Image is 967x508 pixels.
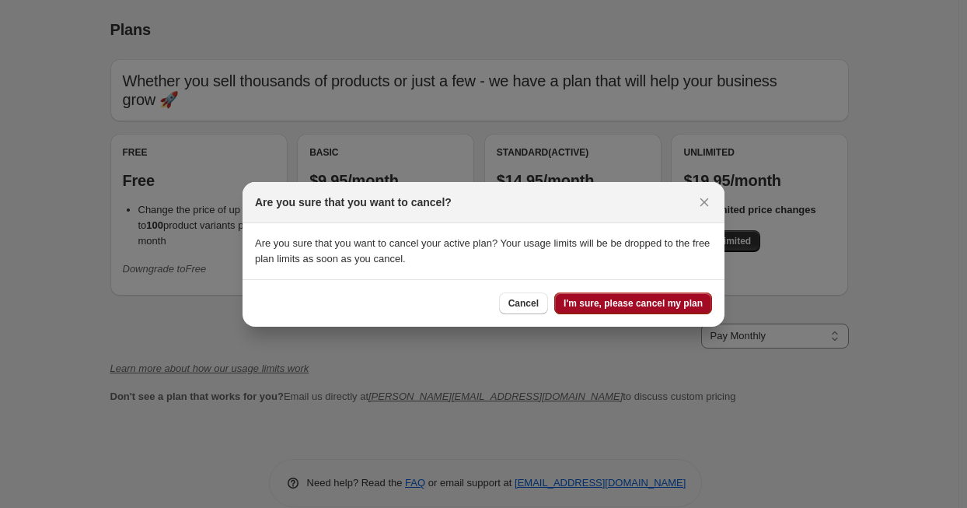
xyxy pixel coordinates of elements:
h2: Are you sure that you want to cancel? [255,194,452,210]
span: Cancel [508,297,539,310]
span: I'm sure, please cancel my plan [564,297,703,310]
p: Are you sure that you want to cancel your active plan? Your usage limits will be be dropped to th... [255,236,712,267]
button: Cancel [499,293,548,314]
button: Close [693,191,715,213]
button: I'm sure, please cancel my plan [554,293,712,314]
